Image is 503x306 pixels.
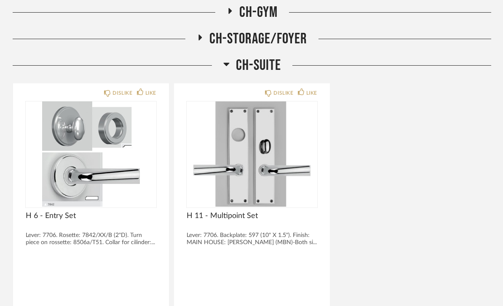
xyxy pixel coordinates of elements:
[26,102,156,207] img: undefined
[187,102,317,207] img: undefined
[209,30,307,48] span: CH-STORAGE/FOYER
[187,232,317,247] div: Lever: 7706. Backplate: 597 (10" X 1.5"). Finish: MAIN HOUSE: [PERSON_NAME] (MBN)-Both si...
[273,89,293,98] div: DISLIKE
[236,57,281,75] span: CH-SUITE
[26,232,156,247] div: Lever: 7706. Rosette: 7842/XX/B (2"D). Turn piece on rossette: 8506a/T51. Collar for cilinder:...
[187,212,317,221] span: H 11 - Multipoint Set
[239,4,278,22] span: CH-GYM
[26,212,156,221] span: H 6 - Entry Set
[306,89,317,98] div: LIKE
[145,89,156,98] div: LIKE
[112,89,132,98] div: DISLIKE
